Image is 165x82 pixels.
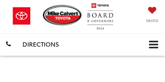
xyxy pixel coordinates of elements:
button: Click to show site navigation [142,34,165,56]
img: Toyota [6,3,37,29]
img: Mike Calvert Toyota [43,5,87,25]
span: Saved [146,18,159,23]
a: Directions [16,33,65,55]
a: My Saved Vehicles [146,7,159,23]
